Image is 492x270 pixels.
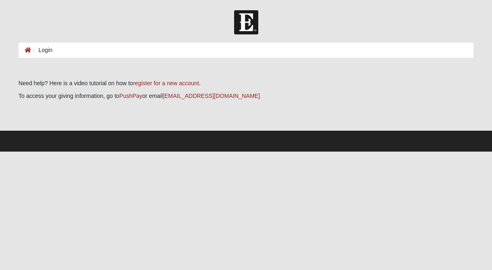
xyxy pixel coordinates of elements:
p: Need help? Here is a video tutorial on how to . [18,79,474,88]
a: PushPay [119,93,142,99]
a: [EMAIL_ADDRESS][DOMAIN_NAME] [163,93,260,99]
li: Login [31,46,52,54]
img: Church of Eleven22 Logo [234,10,258,34]
p: To access your giving information, go to or email [18,92,474,100]
a: register for a new account [133,80,199,86]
